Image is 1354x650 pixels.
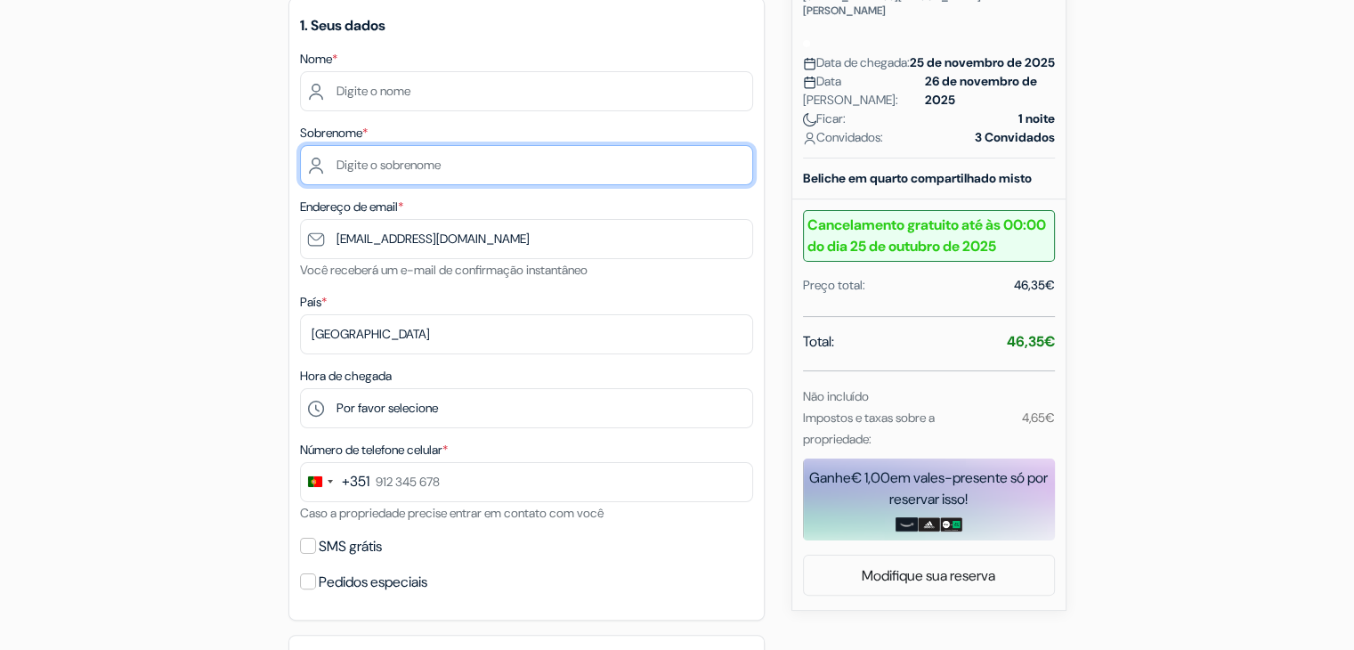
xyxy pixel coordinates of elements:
font: 46,35€ [1007,332,1055,351]
font: Ficar: [816,110,846,126]
font: Hora de chegada [300,368,392,384]
font: 1 noite [1018,110,1055,126]
img: adidas-card.png [918,517,940,532]
font: Preço total: [803,277,865,293]
font: Impostos e taxas sobre a propriedade: [803,410,935,447]
img: moon.svg [803,113,816,126]
font: 3 Convidados [975,129,1055,145]
font: Data de chegada: [816,54,910,70]
font: Cancelamento gratuito até às 00:00 do dia 25 de outubro de 2025 [807,215,1046,256]
font: em vales-presente só por reservar isso! [889,468,1048,508]
font: Beliche em quarto compartilhado misto [803,170,1032,186]
input: Digite o sobrenome [300,145,753,185]
font: Convidados: [816,129,883,145]
font: Ganhe [809,468,851,487]
img: user_icon.svg [803,132,816,145]
font: Nome [300,51,332,67]
input: Digite o nome [300,71,753,111]
font: SMS grátis [319,537,382,556]
font: Você receberá um e-mail de confirmação instantâneo [300,262,588,278]
font: Sobrenome [300,125,362,141]
font: Não incluído [803,388,869,404]
font: contorno_de_erro [385,20,727,41]
font: Pedidos especiais [319,573,427,591]
font: Data [PERSON_NAME]: [803,73,898,108]
font: Modifique sua reserva [862,566,995,585]
a: contorno_de_erro [385,16,727,35]
font: 46,35€ [1014,277,1055,293]
font: 25 de novembro de 2025 [910,54,1055,70]
font: 4,65€ [1021,410,1054,426]
input: 912 345 678 [300,462,753,502]
font: País [300,294,321,310]
font: Caso a propriedade precise entrar em contato com você [300,505,604,521]
input: Digite o endereço de e-mail [300,219,753,259]
font: Número de telefone celular [300,442,442,458]
button: Selecione o país [301,463,369,501]
font: 26 de novembro de 2025 [925,73,1037,108]
font: Endereço de email [300,199,398,215]
div: +351 [342,471,369,492]
a: Modifique sua reserva [804,557,1054,593]
img: calendar.svg [803,57,816,70]
font: 1. Seus dados [300,16,385,35]
font: Total: [803,332,834,351]
img: uber-uber-eats-card.png [940,517,962,532]
img: amazon-card-no-text.png [896,517,918,532]
img: calendar.svg [803,76,816,89]
font: € 1,00 [851,468,890,487]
